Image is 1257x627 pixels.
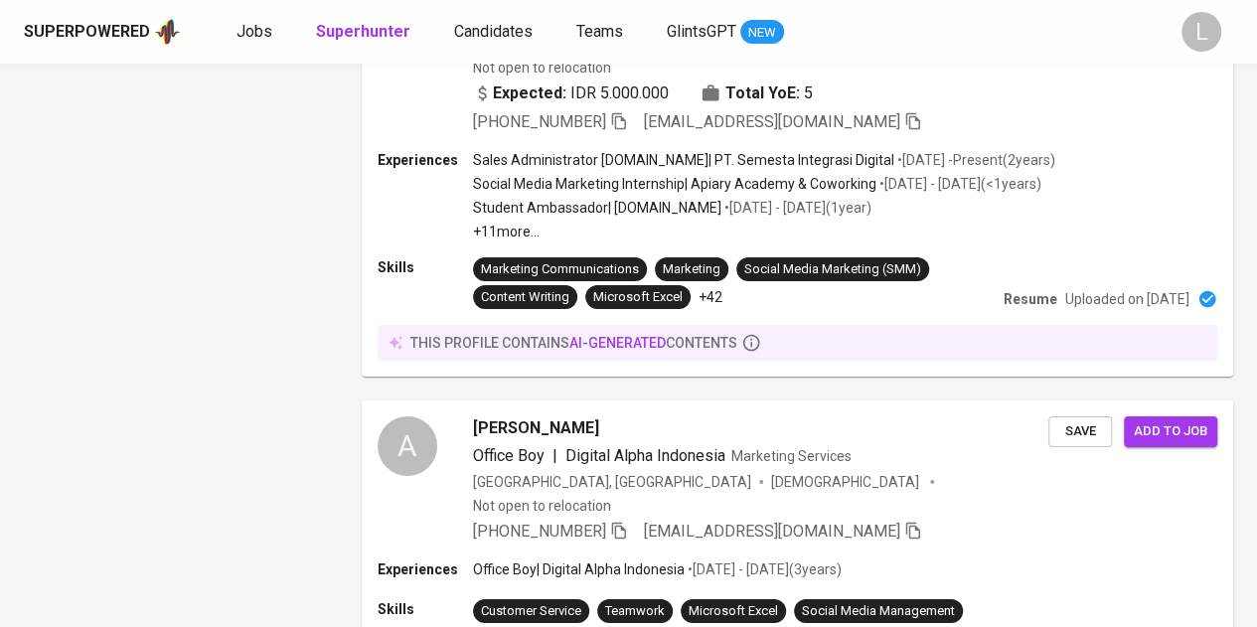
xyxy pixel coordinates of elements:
[154,17,181,47] img: app logo
[481,288,569,307] div: Content Writing
[473,81,669,105] div: IDR 5.000.000
[1058,420,1102,443] span: Save
[569,335,666,351] span: AI-generated
[454,20,537,45] a: Candidates
[894,150,1055,170] p: • [DATE] - Present ( 2 years )
[378,599,473,619] p: Skills
[685,559,842,579] p: • [DATE] - [DATE] ( 3 years )
[1124,416,1217,447] button: Add to job
[481,602,581,621] div: Customer Service
[1134,420,1207,443] span: Add to job
[473,174,876,194] p: Social Media Marketing Internship | Apiary Academy & Coworking
[1181,12,1221,52] div: L
[699,287,722,307] p: +42
[1004,289,1057,309] p: Resume
[667,20,784,45] a: GlintsGPT NEW
[24,21,150,44] div: Superpowered
[316,22,410,41] b: Superhunter
[473,496,611,516] p: Not open to relocation
[725,81,800,105] b: Total YoE:
[605,602,665,621] div: Teamwork
[744,260,921,279] div: Social Media Marketing (SMM)
[236,20,276,45] a: Jobs
[667,22,736,41] span: GlintsGPT
[378,257,473,277] p: Skills
[378,150,473,170] p: Experiences
[473,112,606,131] span: [PHONE_NUMBER]
[473,198,721,218] p: Student Ambassador | [DOMAIN_NAME]
[771,472,922,492] span: [DEMOGRAPHIC_DATA]
[473,58,611,78] p: Not open to relocation
[316,20,414,45] a: Superhunter
[663,260,720,279] div: Marketing
[1065,289,1189,309] p: Uploaded on [DATE]
[481,260,639,279] div: Marketing Communications
[721,198,871,218] p: • [DATE] - [DATE] ( 1 year )
[473,222,1055,241] p: +11 more ...
[473,446,545,465] span: Office Boy
[24,17,181,47] a: Superpoweredapp logo
[804,81,813,105] span: 5
[473,416,599,440] span: [PERSON_NAME]
[378,559,473,579] p: Experiences
[576,22,623,41] span: Teams
[644,112,900,131] span: [EMAIL_ADDRESS][DOMAIN_NAME]
[689,602,778,621] div: Microsoft Excel
[473,559,685,579] p: Office Boy | Digital Alpha Indonesia
[876,174,1041,194] p: • [DATE] - [DATE] ( <1 years )
[802,602,955,621] div: Social Media Management
[493,81,566,105] b: Expected:
[454,22,533,41] span: Candidates
[740,23,784,43] span: NEW
[644,522,900,541] span: [EMAIL_ADDRESS][DOMAIN_NAME]
[552,444,557,468] span: |
[473,472,751,492] div: [GEOGRAPHIC_DATA], [GEOGRAPHIC_DATA]
[565,446,725,465] span: Digital Alpha Indonesia
[576,20,627,45] a: Teams
[473,522,606,541] span: [PHONE_NUMBER]
[731,448,852,464] span: Marketing Services
[236,22,272,41] span: Jobs
[410,333,737,353] p: this profile contains contents
[1048,416,1112,447] button: Save
[378,416,437,476] div: A
[473,150,894,170] p: Sales Administrator [DOMAIN_NAME] | PT. Semesta Integrasi Digital
[593,288,683,307] div: Microsoft Excel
